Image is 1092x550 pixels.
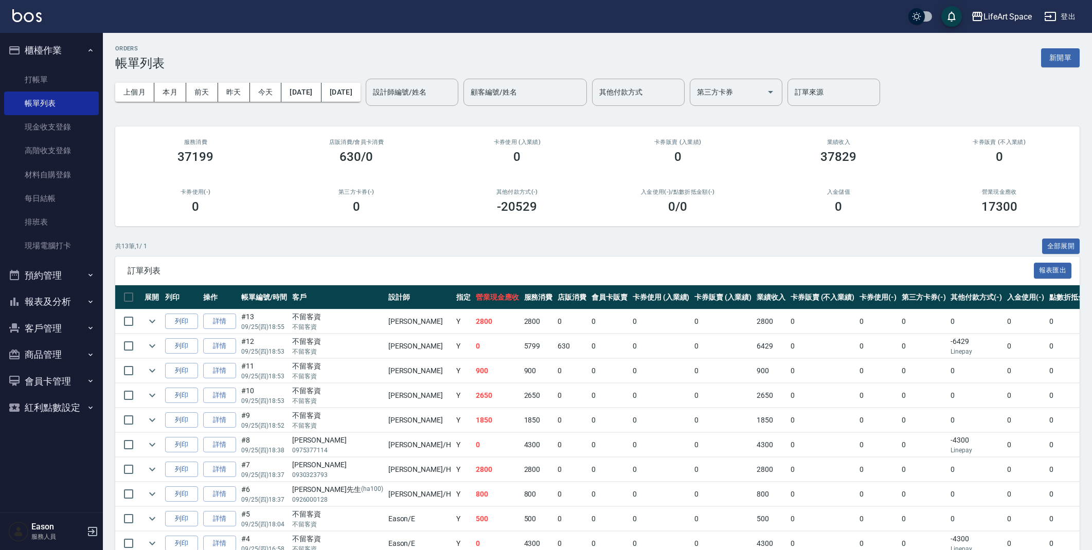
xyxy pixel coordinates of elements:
img: Logo [12,9,42,22]
td: 0 [857,457,899,482]
td: Y [454,334,473,358]
button: 今天 [250,83,282,102]
th: 指定 [454,285,473,309]
button: expand row [145,363,160,378]
th: 卡券使用 (入業績) [630,285,692,309]
p: 09/25 (四) 18:37 [241,495,287,504]
p: 共 13 筆, 1 / 1 [115,242,147,251]
td: 0 [473,433,522,457]
td: #9 [239,408,290,432]
td: 0 [630,359,692,383]
div: [PERSON_NAME]先生 [292,484,383,495]
td: 0 [630,433,692,457]
a: 報表匯出 [1034,265,1072,275]
td: 1850 [473,408,522,432]
td: 0 [555,482,589,506]
td: 0 [1005,482,1047,506]
td: 0 [692,433,754,457]
p: 不留客資 [292,322,383,332]
td: 0 [589,433,630,457]
a: 帳單列表 [4,91,99,115]
h2: 第三方卡券(-) [289,189,425,195]
span: 訂單列表 [128,266,1034,276]
td: 0 [788,309,857,334]
th: 其他付款方式(-) [948,285,1005,309]
td: 0 [589,334,630,358]
td: #13 [239,309,290,334]
p: 0926000128 [292,495,383,504]
h2: 卡券使用(-) [128,189,264,195]
td: 0 [948,507,1005,531]
button: 報表及分析 [4,288,99,315]
td: 0 [555,457,589,482]
p: 不留客資 [292,347,383,356]
th: 設計師 [386,285,454,309]
p: 服務人員 [31,532,84,541]
td: 0 [692,408,754,432]
td: 0 [692,482,754,506]
td: 0 [1005,334,1047,358]
td: 1850 [522,408,556,432]
td: 2800 [754,309,788,334]
td: 0 [857,383,899,408]
p: (ha100) [361,484,383,495]
td: 0 [788,433,857,457]
td: 0 [899,507,948,531]
button: 列印 [165,363,198,379]
button: 列印 [165,388,198,404]
td: Y [454,457,473,482]
button: LifeArt Space [967,6,1036,27]
td: 0 [630,408,692,432]
h3: 0 [353,199,360,214]
td: 0 [589,408,630,432]
td: 2800 [473,309,522,334]
h2: ORDERS [115,45,165,52]
td: 0 [899,408,948,432]
td: 0 [948,383,1005,408]
p: 09/25 (四) 18:52 [241,421,287,430]
a: 新開單 [1041,52,1080,62]
td: 2650 [754,383,788,408]
button: 昨天 [218,83,250,102]
td: -4300 [948,433,1005,457]
button: 預約管理 [4,262,99,289]
td: 500 [522,507,556,531]
td: 0 [589,359,630,383]
td: 900 [522,359,556,383]
td: 0 [948,408,1005,432]
td: 2800 [522,309,556,334]
th: 卡券販賣 (不入業績) [788,285,857,309]
div: 不留客資 [292,509,383,520]
h2: 業績收入 [771,139,907,145]
td: 800 [473,482,522,506]
td: #7 [239,457,290,482]
p: 09/25 (四) 18:37 [241,470,287,480]
h3: 630/0 [339,150,373,164]
td: Y [454,433,473,457]
td: 0 [630,482,692,506]
h2: 店販消費 /會員卡消費 [289,139,425,145]
button: 列印 [165,511,198,527]
td: #8 [239,433,290,457]
td: #6 [239,482,290,506]
h2: 入金儲值 [771,189,907,195]
td: 0 [1005,507,1047,531]
td: 800 [522,482,556,506]
th: 服務消費 [522,285,556,309]
td: 2650 [473,383,522,408]
td: [PERSON_NAME] /H [386,457,454,482]
a: 打帳單 [4,68,99,91]
a: 現金收支登錄 [4,115,99,139]
td: 0 [788,457,857,482]
button: 商品管理 [4,341,99,368]
td: 0 [589,383,630,408]
td: [PERSON_NAME] [386,408,454,432]
h2: 卡券使用 (入業績) [449,139,585,145]
a: 詳情 [203,486,236,502]
td: 0 [788,383,857,408]
h3: 0 [835,199,842,214]
td: Y [454,507,473,531]
td: 6429 [754,334,788,358]
button: 新開單 [1041,48,1080,67]
td: 0 [857,359,899,383]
